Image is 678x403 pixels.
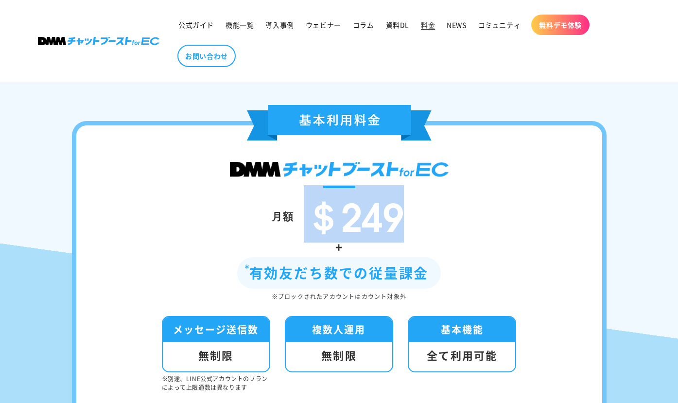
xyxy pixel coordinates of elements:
[353,20,374,29] span: コラム
[247,105,432,140] img: 基本利用料金
[272,207,294,225] div: 月額
[230,162,449,177] img: DMMチャットブースト
[286,342,392,371] div: 無制限
[286,317,392,342] div: 複数人運用
[162,374,270,392] p: ※別途、LINE公式アカウントのプランによって上限通数は異なります
[178,20,214,29] span: 公式ガイド
[237,257,441,289] div: 有効友だち数での従量課金
[478,20,521,29] span: コミュニティ
[380,15,415,35] a: 資料DL
[220,15,260,35] a: 機能一覧
[441,15,472,35] a: NEWS
[173,15,220,35] a: 公式ガイド
[105,291,573,302] div: ※ブロックされたアカウントはカウント対象外
[415,15,441,35] a: 料金
[226,20,254,29] span: 機能一覧
[472,15,527,35] a: コミュニティ
[265,20,294,29] span: 導入事例
[306,20,341,29] span: ウェビナー
[163,342,269,371] div: 無制限
[105,236,573,257] div: +
[421,20,435,29] span: 料金
[177,45,236,67] a: お問い合わせ
[38,37,159,45] img: 株式会社DMM Boost
[539,20,582,29] span: 無料デモ体験
[409,317,515,342] div: 基本機能
[260,15,299,35] a: 導入事例
[386,20,409,29] span: 資料DL
[163,317,269,342] div: メッセージ送信数
[409,342,515,371] div: 全て利用可能
[531,15,590,35] a: 無料デモ体験
[300,15,347,35] a: ウェビナー
[447,20,466,29] span: NEWS
[304,185,404,243] span: ＄249
[185,52,228,60] span: お問い合わせ
[347,15,380,35] a: コラム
